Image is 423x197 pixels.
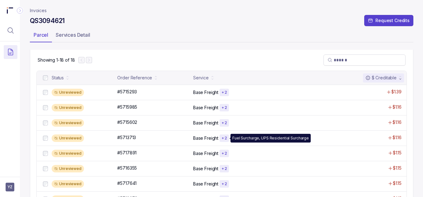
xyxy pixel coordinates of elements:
p: #5717891 [117,150,137,156]
p: #5715985 [117,104,137,110]
button: Request Credits [364,15,413,26]
input: checkbox-checkbox [43,105,48,110]
p: #5715293 [117,89,137,95]
p: Base Freight [193,89,218,96]
p: $1.15 [393,150,402,156]
p: Base Freight [193,150,218,157]
input: checkbox-checkbox [43,136,48,141]
p: $1.39 [391,89,402,95]
button: Menu Icon Button DocumentTextIcon [4,45,17,59]
div: Order Reference [117,75,152,81]
p: + 2 [221,136,227,141]
div: Status [52,75,64,81]
div: Unreviewed [52,119,84,127]
p: #5713713 [117,134,136,141]
div: Collapse Icon [16,7,24,14]
button: User initials [6,183,14,191]
p: + 2 [221,166,227,171]
a: Invoices [30,7,47,14]
p: + 2 [221,151,227,156]
p: Base Freight [193,135,218,141]
ul: Tab Group [30,30,413,42]
div: Unreviewed [52,104,84,111]
p: + 2 [221,105,227,110]
p: #5715602 [117,119,137,125]
input: checkbox-checkbox [43,166,48,171]
p: $1.15 [393,165,402,171]
div: Unreviewed [52,150,84,157]
p: Base Freight [193,181,218,187]
p: Fuel Surcharge, UPS Residential Surcharge [232,135,309,141]
input: checkbox-checkbox [43,90,48,95]
p: $1.15 [393,180,402,186]
p: Services Detail [56,31,90,39]
div: Unreviewed [52,134,84,142]
input: checkbox-checkbox [43,151,48,156]
p: Request Credits [375,17,410,24]
input: checkbox-checkbox [43,181,48,186]
p: Showing 1-18 of 18 [38,57,75,63]
p: $1.16 [393,119,402,125]
p: Parcel [34,31,48,39]
div: Unreviewed [52,165,84,172]
p: + 2 [221,181,227,186]
div: Service [193,75,209,81]
div: Remaining page entries [38,57,75,63]
li: Tab Parcel [30,30,52,42]
li: Tab Services Detail [52,30,94,42]
p: Base Freight [193,120,218,126]
input: checkbox-checkbox [43,75,48,80]
input: checkbox-checkbox [43,120,48,125]
p: #5717641 [117,180,137,186]
p: $1.16 [393,104,402,110]
p: Base Freight [193,166,218,172]
div: Unreviewed [52,89,84,96]
div: $ Creditable [365,75,397,81]
p: Base Freight [193,105,218,111]
p: + 2 [221,90,227,95]
button: Menu Icon Button MagnifyingGlassIcon [4,24,17,37]
h4: QS3094621 [30,16,64,25]
div: Unreviewed [52,180,84,188]
p: + 2 [221,120,227,125]
nav: breadcrumb [30,7,47,14]
p: $1.16 [393,134,402,141]
p: #5716355 [117,165,137,171]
